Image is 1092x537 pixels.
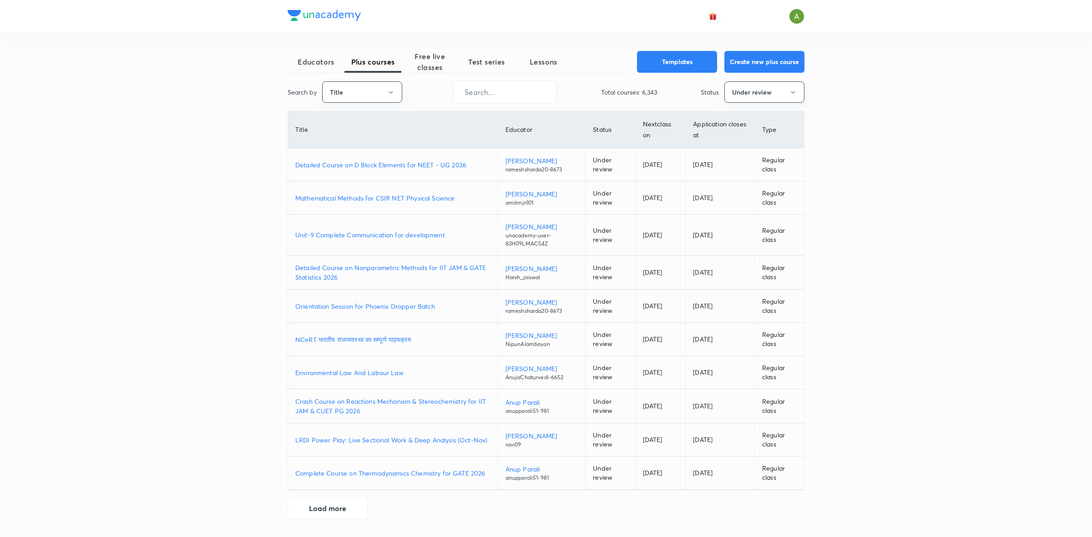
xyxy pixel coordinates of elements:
a: [PERSON_NAME]ravi09 [506,431,578,449]
p: AnujaChaturvedi-6652 [506,373,578,381]
td: [DATE] [686,290,755,323]
td: Regular class [754,181,804,215]
input: Search... [454,80,556,104]
td: Regular class [754,457,804,490]
p: [PERSON_NAME] [506,331,578,340]
a: [PERSON_NAME]rameshsharda20-8673 [506,297,578,315]
p: Status [701,87,719,97]
a: Mathematical Methods for CSIR NET Physical Science [295,193,490,203]
p: Search by [288,87,317,97]
td: Regular class [754,423,804,457]
td: [DATE] [686,256,755,290]
td: [DATE] [635,457,686,490]
td: [DATE] [635,181,686,215]
td: [DATE] [686,457,755,490]
a: Unit-9 Complete Communication for development [295,230,490,240]
td: Under review [586,423,635,457]
p: [PERSON_NAME] [506,364,578,373]
a: [PERSON_NAME]amitrnjn101 [506,189,578,207]
th: Title [288,111,498,148]
td: Under review [586,215,635,256]
a: LRDI Power Play: Live Sectional Work & Deep Analysis (Oct-Nov) [295,435,490,445]
th: Educator [498,111,586,148]
p: Anup Parali [506,397,578,407]
a: Crash Course on Reactions Mechanism & Stereochemistry for IIT JAM & CUET PG 2026 [295,396,490,416]
img: Company Logo [288,10,361,21]
button: Under review [724,81,804,103]
a: Detailed Course on D Block Elements for NEET - UG 2026 [295,160,490,170]
p: Anup Parali [506,464,578,474]
p: [PERSON_NAME] [506,189,578,199]
p: [PERSON_NAME] [506,156,578,166]
span: Free live classes [401,51,458,73]
button: Create new plus course [724,51,804,73]
p: rameshsharda20-8673 [506,166,578,174]
button: Load more [288,497,368,519]
td: Under review [586,323,635,356]
a: Detailed Course on Nonparametric Methods for IIT JAM & GATE Statistics 2026 [295,263,490,282]
p: Harsh_jaiswal [506,273,578,281]
p: Total courses: 6,343 [601,87,657,97]
td: Under review [586,148,635,181]
a: Orientation Session for Phoenix Dropper Batch [295,301,490,311]
th: Next class on [635,111,686,148]
p: [PERSON_NAME] [506,431,578,441]
a: [PERSON_NAME]Harsh_jaiswal [506,264,578,281]
td: Regular class [754,256,804,290]
td: [DATE] [686,356,755,389]
td: [DATE] [686,148,755,181]
a: NCeRT भारतीय राजव्यवस्था का सम्पूर्ण पाठ्यक्रम [295,335,490,344]
button: avatar [706,9,720,24]
th: Application closes at [686,111,755,148]
th: Type [754,111,804,148]
p: [PERSON_NAME] [506,222,578,231]
button: Templates [637,51,717,73]
a: [PERSON_NAME]AnujaChaturvedi-6652 [506,364,578,381]
td: [DATE] [686,181,755,215]
a: Environmental Law And Labour Law [295,368,490,377]
td: [DATE] [686,423,755,457]
a: Complete Course on Thermodynamics Chemistry for GATE 2026 [295,468,490,478]
th: Status [586,111,635,148]
td: Under review [586,389,635,423]
td: [DATE] [635,389,686,423]
span: Test series [458,56,515,67]
td: [DATE] [686,389,755,423]
p: rameshsharda20-8673 [506,307,578,315]
a: [PERSON_NAME]rameshsharda20-8673 [506,156,578,174]
p: amitrnjn101 [506,199,578,207]
td: Regular class [754,323,804,356]
span: Plus courses [344,56,401,67]
a: [PERSON_NAME]unacademy-user-82H09LMAC54Z [506,222,578,248]
img: Ajay A [789,9,804,24]
p: ravi09 [506,441,578,449]
p: unacademy-user-82H09LMAC54Z [506,231,578,248]
p: [PERSON_NAME] [506,297,578,307]
span: Educators [288,56,344,67]
td: Regular class [754,215,804,256]
a: [PERSON_NAME]NipunAlambayan [506,331,578,348]
p: anupparali51-981 [506,407,578,415]
td: [DATE] [635,215,686,256]
td: Under review [586,356,635,389]
td: Regular class [754,290,804,323]
td: [DATE] [635,256,686,290]
td: Under review [586,181,635,215]
td: [DATE] [686,215,755,256]
td: Under review [586,457,635,490]
td: [DATE] [635,356,686,389]
p: anupparali51-981 [506,474,578,482]
td: [DATE] [686,323,755,356]
td: Regular class [754,148,804,181]
td: [DATE] [635,290,686,323]
td: Under review [586,256,635,290]
p: [PERSON_NAME] [506,264,578,273]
